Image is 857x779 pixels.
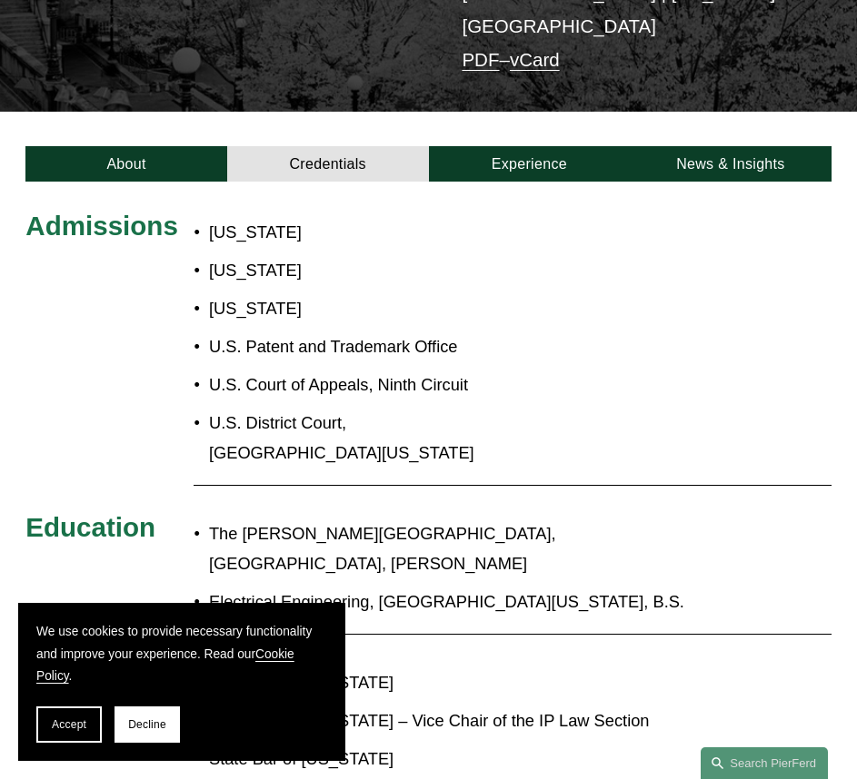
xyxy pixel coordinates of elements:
[209,409,495,468] p: U.S. District Court, [GEOGRAPHIC_DATA][US_STATE]
[510,49,560,70] a: vCard
[429,146,631,181] a: Experience
[209,332,495,362] p: U.S. Patent and Trademark Office
[209,706,731,736] p: State Bar of [US_STATE] – Vice Chair of the IP Law Section
[462,49,499,70] a: PDF
[209,294,495,324] p: [US_STATE]
[209,256,495,286] p: [US_STATE]
[209,744,731,774] p: State Bar of [US_STATE]
[36,621,327,688] p: We use cookies to provide necessary functionality and improve your experience. Read our .
[209,519,731,579] p: The [PERSON_NAME][GEOGRAPHIC_DATA], [GEOGRAPHIC_DATA], [PERSON_NAME]
[209,218,495,248] p: [US_STATE]
[701,747,828,779] a: Search this site
[25,512,155,542] span: Education
[227,146,429,181] a: Credentials
[18,603,345,761] section: Cookie banner
[36,706,102,743] button: Accept
[25,146,227,181] a: About
[115,706,180,743] button: Decline
[52,718,86,731] span: Accept
[209,587,731,617] p: Electrical Engineering, [GEOGRAPHIC_DATA][US_STATE], B.S.
[209,370,495,400] p: U.S. Court of Appeals, Ninth Circuit
[630,146,832,181] a: News & Insights
[36,647,294,684] a: Cookie Policy
[209,668,731,698] p: State Bar of [US_STATE]
[128,718,166,731] span: Decline
[25,211,178,241] span: Admissions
